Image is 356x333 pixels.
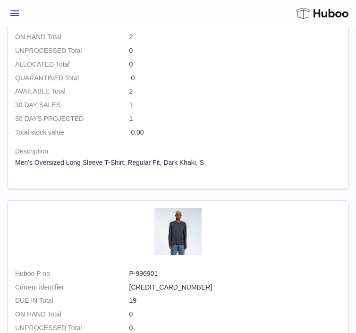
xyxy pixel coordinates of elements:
span: 0.00 [131,128,144,136]
td: 1 [15,114,341,128]
td: 0 [15,310,341,324]
td: 19 [15,296,341,310]
strong: Description [15,147,341,158]
strong: ON HAND Total [15,33,129,42]
strong: 30 DAY SALES [15,101,129,110]
span: 0 [131,74,135,82]
strong: ALLOCATED Total [15,60,129,69]
strong: DUE IN Total [15,296,129,305]
div: Men's Oversized Long Sleeve T-Shirt, Regular Fit, Dark Khaki, S [15,158,341,167]
strong: UNPROCESSED Total [15,324,129,333]
strong: 30 DAYS PROJECTED [15,114,129,123]
td: 1 [15,101,341,114]
strong: ON HAND Total [15,310,129,319]
td: 0 [15,60,341,74]
dd: P-996901 [129,269,341,278]
td: 0 [15,46,341,60]
td: 2 [15,33,341,46]
strong: Total stock value [15,128,129,137]
strong: AVAILABLE Total [15,87,129,96]
strong: QUARANTINED Total [15,74,129,83]
img: product image [154,208,202,255]
dt: Current identifier [15,283,129,292]
strong: UNPROCESSED Total [15,46,129,55]
dd: [CREDIT_CARD_NUMBER] [129,283,341,292]
dt: Huboo P no [15,269,129,278]
td: 2 [15,87,341,101]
